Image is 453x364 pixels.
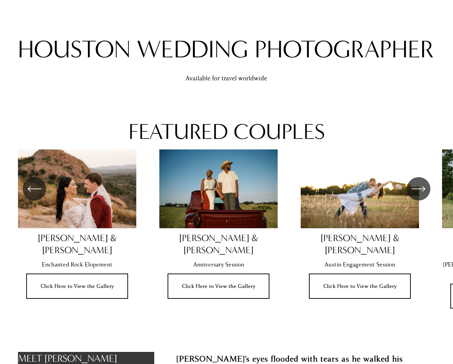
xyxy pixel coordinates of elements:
[168,273,269,299] a: Click Here to View the Gallery
[18,114,435,149] p: featured couples
[309,273,411,299] a: Click Here to View the Gallery
[26,273,128,299] a: Click Here to View the Gallery
[176,73,277,84] p: Available for travel worldwide
[407,177,430,201] button: Next
[18,37,434,62] h1: Houston Wedding Photographer
[23,177,46,201] button: Previous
